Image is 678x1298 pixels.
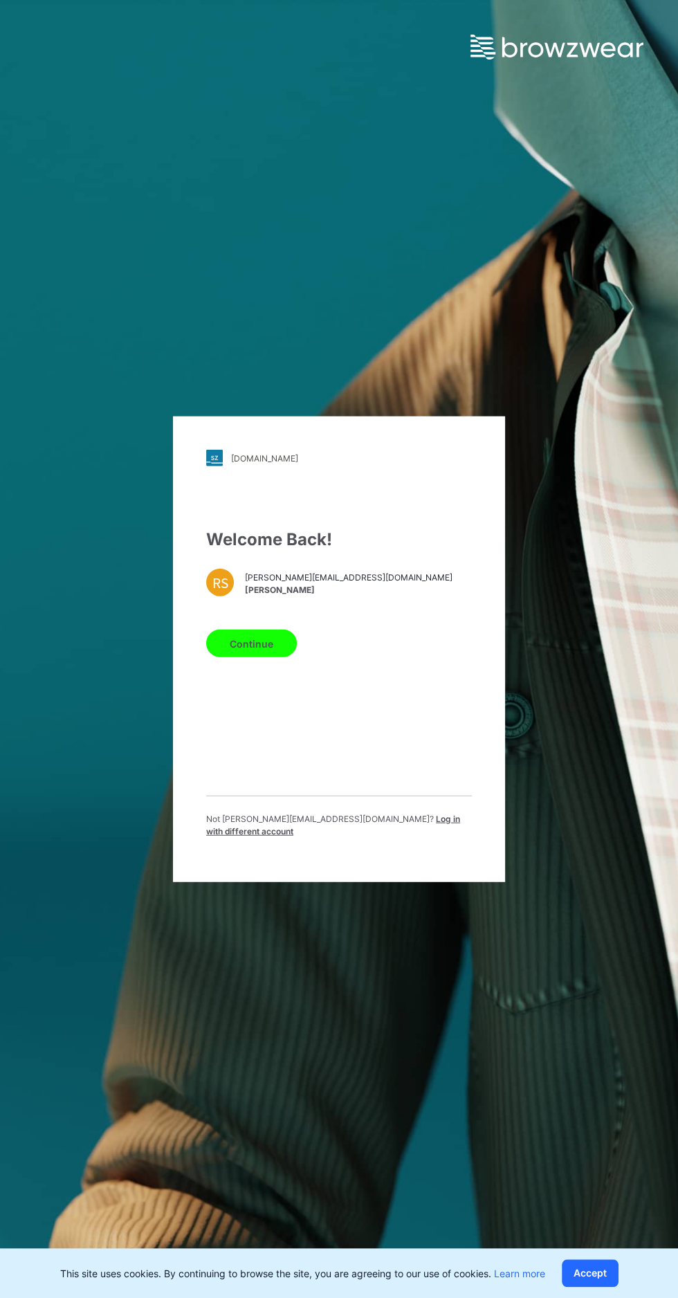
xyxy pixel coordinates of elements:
a: [DOMAIN_NAME] [206,450,472,466]
img: browzwear-logo.e42bd6dac1945053ebaf764b6aa21510.svg [470,35,643,60]
div: [DOMAIN_NAME] [231,453,298,463]
button: Continue [206,630,297,657]
p: This site uses cookies. By continuing to browse the site, you are agreeing to our use of cookies. [60,1266,545,1281]
p: Not [PERSON_NAME][EMAIL_ADDRESS][DOMAIN_NAME] ? [206,813,472,838]
div: Welcome Back! [206,527,472,552]
span: [PERSON_NAME][EMAIL_ADDRESS][DOMAIN_NAME] [245,571,452,583]
a: Learn more [494,1268,545,1279]
span: [PERSON_NAME] [245,583,452,596]
button: Accept [562,1259,619,1287]
div: RS [206,569,234,596]
img: stylezone-logo.562084cfcfab977791bfbf7441f1a819.svg [206,450,223,466]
